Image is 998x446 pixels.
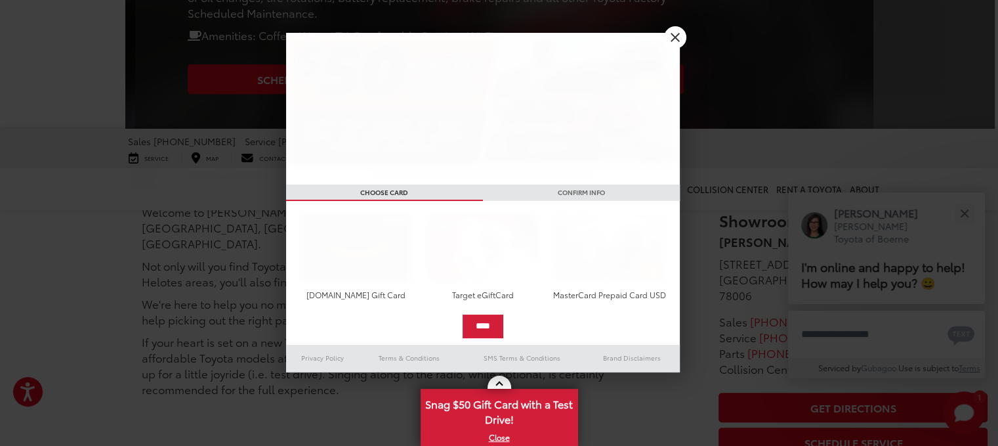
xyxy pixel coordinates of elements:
a: Brand Disclaimers [584,350,680,366]
a: Privacy Policy [286,350,360,366]
div: [DOMAIN_NAME] Gift Card [298,289,414,300]
span: Snag $50 Gift Card with a Test Drive! [422,390,577,430]
img: amazoncard.png [298,213,414,282]
div: Target eGiftCard [425,289,541,300]
div: MasterCard Prepaid Card USD [551,289,667,300]
h3: CHOOSE CARD [286,185,483,201]
a: Terms & Conditions [359,350,459,366]
a: SMS Terms & Conditions [460,350,584,366]
img: 42635_top_851395.jpg [286,33,680,185]
img: mastercard.png [551,213,667,282]
h3: CONFIRM INFO [483,185,680,201]
img: targetcard.png [425,213,541,282]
